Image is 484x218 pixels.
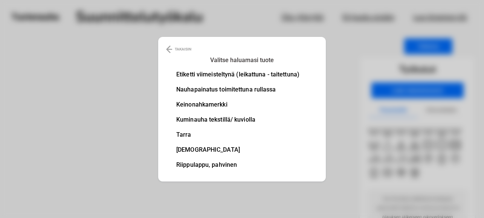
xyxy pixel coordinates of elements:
[181,55,303,66] h3: Valitse haluamasi tuote
[176,117,299,123] li: Kuminauha tekstillä/ kuviolla
[176,72,299,78] li: Etiketti viimeisteltynä (leikattuna - taitettuna)
[166,45,172,54] img: Back
[176,102,299,108] li: Keinonahkamerkki
[176,132,299,138] li: Tarra
[176,87,299,93] li: Nauhapainatus toimitettuna rullassa
[175,45,191,54] p: TAKAISIN
[176,147,299,153] li: [DEMOGRAPHIC_DATA]
[176,162,299,168] li: Riippulappu, pahvinen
